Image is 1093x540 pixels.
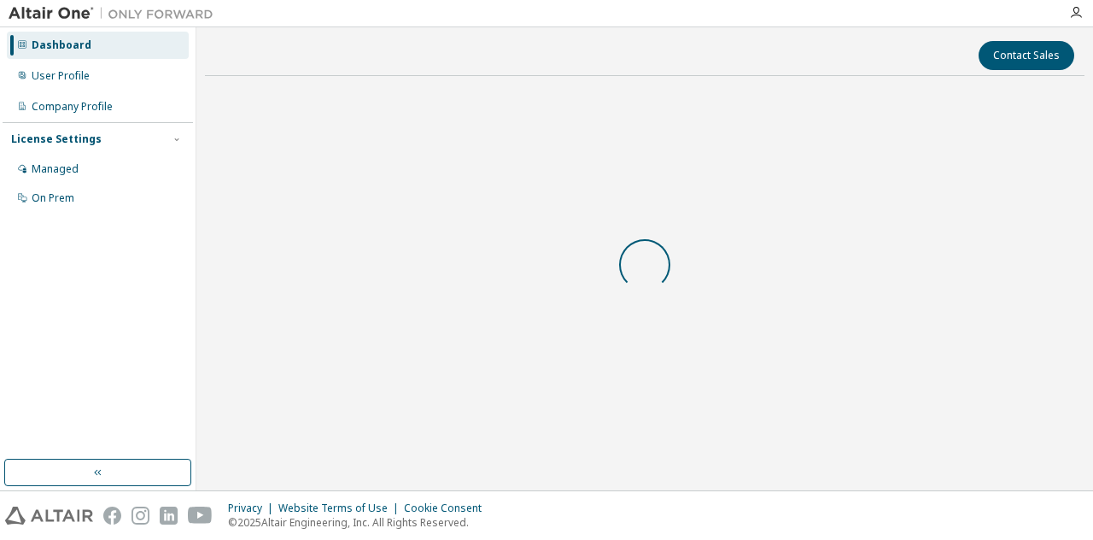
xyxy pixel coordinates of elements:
[278,502,404,515] div: Website Terms of Use
[5,507,93,525] img: altair_logo.svg
[404,502,492,515] div: Cookie Consent
[9,5,222,22] img: Altair One
[32,100,113,114] div: Company Profile
[132,507,149,525] img: instagram.svg
[32,191,74,205] div: On Prem
[103,507,121,525] img: facebook.svg
[32,69,90,83] div: User Profile
[11,132,102,146] div: License Settings
[228,515,492,530] p: © 2025 Altair Engineering, Inc. All Rights Reserved.
[32,38,91,52] div: Dashboard
[188,507,213,525] img: youtube.svg
[160,507,178,525] img: linkedin.svg
[228,502,278,515] div: Privacy
[979,41,1074,70] button: Contact Sales
[32,162,79,176] div: Managed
